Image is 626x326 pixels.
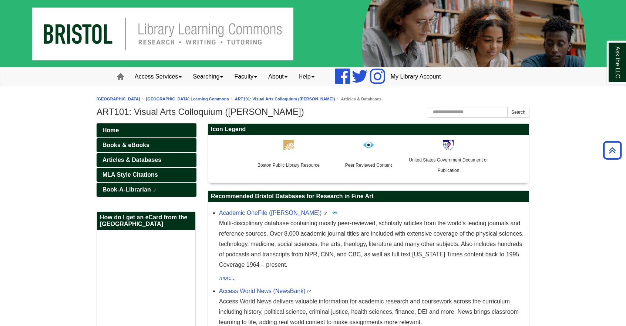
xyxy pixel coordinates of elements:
span: Books & eBooks [102,142,149,148]
button: more... [219,274,236,283]
li: Articles & Databases [335,96,381,103]
p: Multi-disciplinary database containing mostly peer-reviewed, scholarly articles from the world's ... [219,218,525,270]
h1: ART101: Visual Arts Colloquium ([PERSON_NAME]) [97,107,529,117]
nav: breadcrumb [97,96,529,103]
a: [GEOGRAPHIC_DATA] Learning Commons [146,97,229,101]
span: Boston Public Library Resource [258,163,320,168]
span: MLA Style Citations [102,172,158,178]
span: Book-A-Librarian [102,186,151,193]
h2: How do I get an eCard from the [GEOGRAPHIC_DATA] [97,212,195,230]
img: Peer Reviewed [332,210,338,216]
a: Home [97,123,196,137]
a: Academic OneFile ([PERSON_NAME]) [219,210,322,216]
a: Back to Top [600,145,624,155]
i: This link opens in a new window [307,290,312,293]
a: Searching [187,67,229,86]
button: Search [507,107,529,118]
a: ART101: Visual Arts Colloquium ([PERSON_NAME]) [235,97,335,101]
img: http://lgimages.s3.amazonaws.com/data/imagemanager/89541/government_document.jpg [443,140,454,150]
a: Help [293,67,320,86]
a: Access World News (NewsBank) [219,288,306,294]
h2: Recommended Bristol Databases for Research in Fine Art [208,191,529,202]
img: http://lgimages.s3.amazonaws.com/data/imagemanager/89541/bpl.png [283,140,294,150]
a: Book-A-Librarian [97,183,196,197]
span: United States Government Document or Publication [409,157,488,173]
a: Articles & Databases [97,153,196,167]
span: Peer Reviewed Content [345,163,392,168]
a: MLA Style Citations [97,168,196,182]
a: Faculty [229,67,263,86]
span: Articles & Databases [102,157,161,163]
i: This link opens in a new window [323,212,328,215]
a: My Library Account [385,67,447,86]
span: Home [102,127,119,133]
a: About [263,67,293,86]
i: This link opens in a new window [152,189,157,192]
a: [GEOGRAPHIC_DATA] [97,97,140,101]
img: http://lgimages.s3.amazonaws.com/data/imagemanager/89541/peer_review_icon.png [363,139,374,151]
h2: Icon Legend [208,124,529,135]
a: Access Services [129,67,187,86]
a: Books & eBooks [97,138,196,152]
